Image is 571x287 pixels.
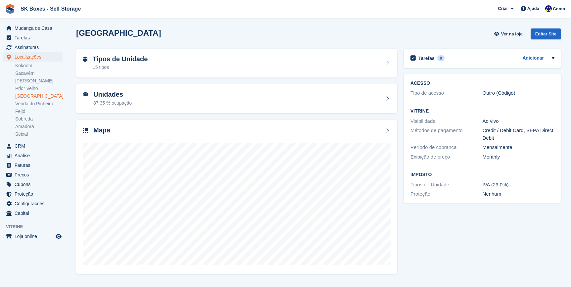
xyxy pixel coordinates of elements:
[93,100,132,107] div: 87,35 % ocupação
[437,55,445,61] div: 0
[553,6,565,12] span: Conta
[15,85,63,92] a: Prior Velho
[410,81,554,86] h2: ACESSO
[15,131,63,137] a: Seixal
[15,232,54,241] span: Loja online
[15,108,63,115] a: Feijó
[93,91,132,98] h2: Unidades
[410,118,483,125] div: Visibilidade
[483,118,555,125] div: Ao vivo
[483,127,555,142] div: Credit / Debit Card, SEPA Direct Debit
[501,31,523,37] span: Ver na loja
[3,43,63,52] a: menu
[76,120,397,274] a: Mapa
[15,161,54,170] span: Faturas
[6,223,66,230] span: Vitrine
[5,4,15,14] img: stora-icon-8386f47178a22dfd0bd8f6a31ec36ba5ce8667c1dd55bd0f319d3a0aa187defe.svg
[93,55,148,63] h2: Tipos de Unidade
[15,199,54,208] span: Configurações
[76,84,397,113] a: Unidades 87,35 % ocupação
[15,151,54,160] span: Análise
[410,144,483,151] div: Período de cobrança
[545,5,552,12] img: Rita Ferreira
[15,52,54,62] span: Localizações
[83,57,87,62] img: unit-type-icn-2b2737a686de81e16bb02015468b77c625bbabd49415b5ef34ead5e3b44a266d.svg
[15,43,54,52] span: Assinaturas
[531,28,561,39] div: Editar Site
[3,199,63,208] a: menu
[410,109,554,114] h2: Vitrine
[3,33,63,42] a: menu
[15,141,54,151] span: CRM
[93,64,148,71] div: 15 tipos
[3,24,63,33] a: menu
[83,92,88,97] img: unit-icn-7be61d7bf1b0ce9d3e12c5938cc71ed9869f7b940bace4675aadf7bd6d80202e.svg
[531,28,561,42] a: Editar Site
[15,78,63,84] a: [PERSON_NAME]
[410,127,483,142] div: Métodos de pagamento
[15,70,63,76] a: Sacavém
[527,5,539,12] span: Ajuda
[3,141,63,151] a: menu
[15,116,63,122] a: Sobreda
[483,144,555,151] div: Mensalmente
[15,33,54,42] span: Tarefas
[483,89,555,97] div: Outro (Código)
[483,181,555,189] div: IVA (23.0%)
[418,55,435,61] h2: Tarefas
[15,189,54,199] span: Proteção
[3,180,63,189] a: menu
[3,151,63,160] a: menu
[3,232,63,241] a: menu
[493,28,525,39] a: Ver na loja
[410,190,483,198] div: Proteção
[3,170,63,179] a: menu
[15,180,54,189] span: Cupons
[15,93,63,99] a: [GEOGRAPHIC_DATA]
[93,126,110,134] h2: Mapa
[3,189,63,199] a: menu
[15,123,63,130] a: Amadora
[498,5,508,12] span: Criar
[410,181,483,189] div: Tipos de Unidade
[15,209,54,218] span: Capital
[76,49,397,78] a: Tipos de Unidade 15 tipos
[410,89,483,97] div: Tipo de acesso
[3,209,63,218] a: menu
[83,128,88,133] img: map-icn-33ee37083ee616e46c38cad1a60f524a97daa1e2b2c8c0bc3eb3415660979fc1.svg
[522,55,544,62] a: Adicionar
[410,172,554,177] h2: Imposto
[15,170,54,179] span: Preços
[15,101,63,107] a: Venda do Pinheiro
[76,28,161,37] h2: [GEOGRAPHIC_DATA]
[410,153,483,161] div: Exibição de preço
[15,63,63,69] a: Kokoom
[3,161,63,170] a: menu
[55,232,63,240] a: Loja de pré-visualização
[18,3,83,14] a: SK Boxes - Self Storage
[3,52,63,62] a: menu
[483,153,555,161] div: Monthly
[15,24,54,33] span: Mudança de Casa
[483,190,555,198] div: Nenhum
